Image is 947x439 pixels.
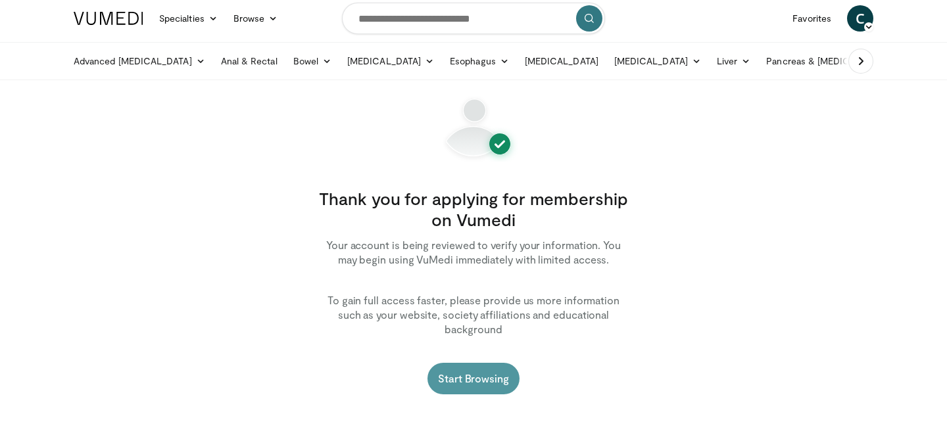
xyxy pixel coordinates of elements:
[316,238,631,267] p: Your account is being reviewed to verify your information. You may begin using VuMedi immediately...
[847,5,873,32] a: C
[709,48,758,74] a: Liver
[339,48,442,74] a: [MEDICAL_DATA]
[285,48,339,74] a: Bowel
[66,48,213,74] a: Advanced [MEDICAL_DATA]
[151,5,226,32] a: Specialties
[226,5,286,32] a: Browse
[442,48,517,74] a: Esophagus
[758,48,912,74] a: Pancreas & [MEDICAL_DATA]
[785,5,839,32] a: Favorites
[427,363,520,394] a: Start Browsing
[342,3,605,34] input: Search topics, interventions
[74,12,143,25] img: VuMedi Logo
[606,48,709,74] a: [MEDICAL_DATA]
[316,188,631,230] h3: Thank you for applying for membership on Vumedi
[213,48,285,74] a: Anal & Rectal
[517,48,606,74] a: [MEDICAL_DATA]
[421,96,526,162] img: User registration completed
[316,293,631,336] p: To gain full access faster, please provide us more information such as your website, society affi...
